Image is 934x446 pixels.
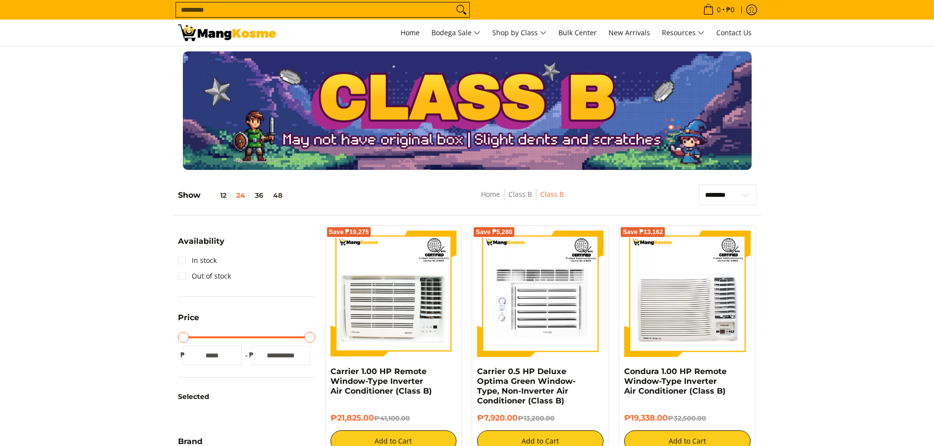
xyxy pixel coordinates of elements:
[624,231,751,357] img: Condura 1.00 HP Remote Window-Type Inverter Air Conditioner (Class B)
[178,253,217,268] a: In stock
[427,20,485,46] a: Bodega Sale
[668,414,706,422] del: ₱32,500.00
[716,28,752,37] span: Contact Us
[178,268,231,284] a: Out of stock
[178,350,188,360] span: ₱
[624,367,727,396] a: Condura 1.00 HP Remote Window-Type Inverter Air Conditioner (Class B)
[477,413,604,423] h6: ₱7,920.00
[477,231,604,357] img: Carrier 0.5 HP Deluxe Optima Green Window-Type, Non-Inverter Air Conditioner (Class B)
[396,20,425,46] a: Home
[231,191,250,199] button: 24
[481,189,500,199] a: Home
[662,27,705,39] span: Resources
[431,27,480,39] span: Bodega Sale
[178,438,202,446] span: Brand
[454,2,469,17] button: Search
[178,393,315,401] h6: Selected
[492,27,547,39] span: Shop by Class
[374,414,410,422] del: ₱41,100.00
[508,189,532,199] a: Class B
[178,314,199,322] span: Price
[286,20,757,46] nav: Main Menu
[178,190,287,200] h5: Show
[477,367,576,405] a: Carrier 0.5 HP Deluxe Optima Green Window-Type, Non-Inverter Air Conditioner (Class B)
[518,414,555,422] del: ₱13,200.00
[700,4,737,15] span: •
[178,237,225,245] span: Availability
[412,188,632,211] nav: Breadcrumbs
[247,350,256,360] span: ₱
[711,20,757,46] a: Contact Us
[330,367,432,396] a: Carrier 1.00 HP Remote Window-Type Inverter Air Conditioner (Class B)
[201,191,231,199] button: 12
[178,314,199,329] summary: Open
[268,191,287,199] button: 48
[623,229,663,235] span: Save ₱13,162
[329,229,369,235] span: Save ₱19,275
[608,28,650,37] span: New Arrivals
[401,28,420,37] span: Home
[487,20,552,46] a: Shop by Class
[330,231,457,357] img: Carrier 1.00 HP Remote Window-Type Inverter Air Conditioner (Class B)
[725,6,736,13] span: ₱0
[540,188,564,201] span: Class B
[476,229,512,235] span: Save ₱5,280
[178,237,225,253] summary: Open
[657,20,709,46] a: Resources
[604,20,655,46] a: New Arrivals
[330,413,457,423] h6: ₱21,825.00
[715,6,722,13] span: 0
[178,24,276,41] img: Class B Class B | Mang Kosme
[558,28,597,37] span: Bulk Center
[554,20,602,46] a: Bulk Center
[624,413,751,423] h6: ₱19,338.00
[250,191,268,199] button: 36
